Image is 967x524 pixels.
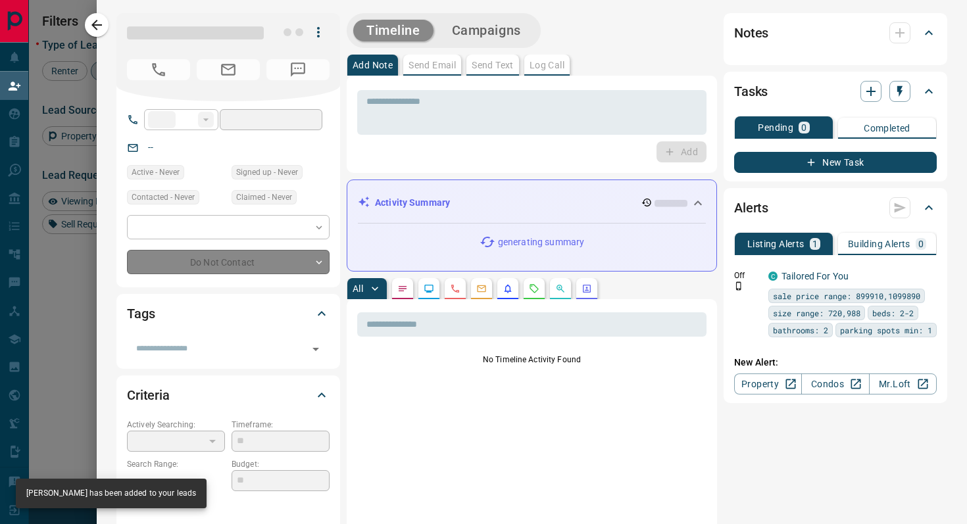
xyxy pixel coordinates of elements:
p: Add Note [353,60,393,70]
div: Notes [734,17,937,49]
p: 0 [918,239,924,249]
svg: Push Notification Only [734,281,743,291]
a: Tailored For You [781,271,849,281]
div: Activity Summary [358,191,706,215]
span: sale price range: 899910,1099890 [773,289,920,302]
span: parking spots min: 1 [840,323,932,337]
p: Budget: [232,458,330,470]
p: Areas Searched: [127,498,330,510]
div: Tasks [734,76,937,107]
p: Actively Searching: [127,419,225,431]
svg: Emails [476,283,487,294]
p: Activity Summary [375,196,450,210]
span: No Number [127,59,190,80]
span: Claimed - Never [236,191,292,204]
svg: Notes [397,283,408,294]
span: Signed up - Never [236,166,298,179]
p: No Timeline Activity Found [357,354,707,366]
p: Off [734,270,760,281]
span: Contacted - Never [132,191,195,204]
p: Building Alerts [848,239,910,249]
div: Tags [127,298,330,329]
p: New Alert: [734,356,937,369]
svg: Calls [450,283,460,294]
div: Alerts [734,192,937,224]
p: All [353,284,363,293]
h2: Alerts [734,197,768,218]
svg: Lead Browsing Activity [424,283,434,294]
svg: Opportunities [555,283,566,294]
p: Listing Alerts [747,239,805,249]
span: No Number [266,59,330,80]
a: Mr.Loft [869,373,937,394]
button: New Task [734,152,937,173]
div: Do Not Contact [127,250,330,274]
span: No Email [197,59,260,80]
p: 0 [801,123,806,132]
svg: Requests [529,283,539,294]
h2: Notes [734,22,768,43]
p: 1 [812,239,818,249]
p: Pending [758,123,793,132]
div: [PERSON_NAME] has been added to your leads [26,483,196,504]
button: Open [307,340,325,358]
svg: Listing Alerts [503,283,513,294]
a: -- [148,142,153,153]
a: Property [734,373,802,394]
svg: Agent Actions [582,283,592,294]
button: Campaigns [439,20,534,41]
div: Criteria [127,379,330,411]
p: Completed [864,124,910,133]
span: bathrooms: 2 [773,323,828,337]
span: size range: 720,988 [773,306,860,320]
h2: Tasks [734,81,768,102]
p: generating summary [498,235,584,249]
h2: Tags [127,303,155,324]
h2: Criteria [127,385,170,406]
a: Condos [801,373,869,394]
button: Timeline [353,20,434,41]
div: condos.ca [768,272,778,281]
p: Timeframe: [232,419,330,431]
span: Active - Never [132,166,180,179]
span: beds: 2-2 [872,306,914,320]
p: Search Range: [127,458,225,470]
p: -- - -- [127,470,225,492]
